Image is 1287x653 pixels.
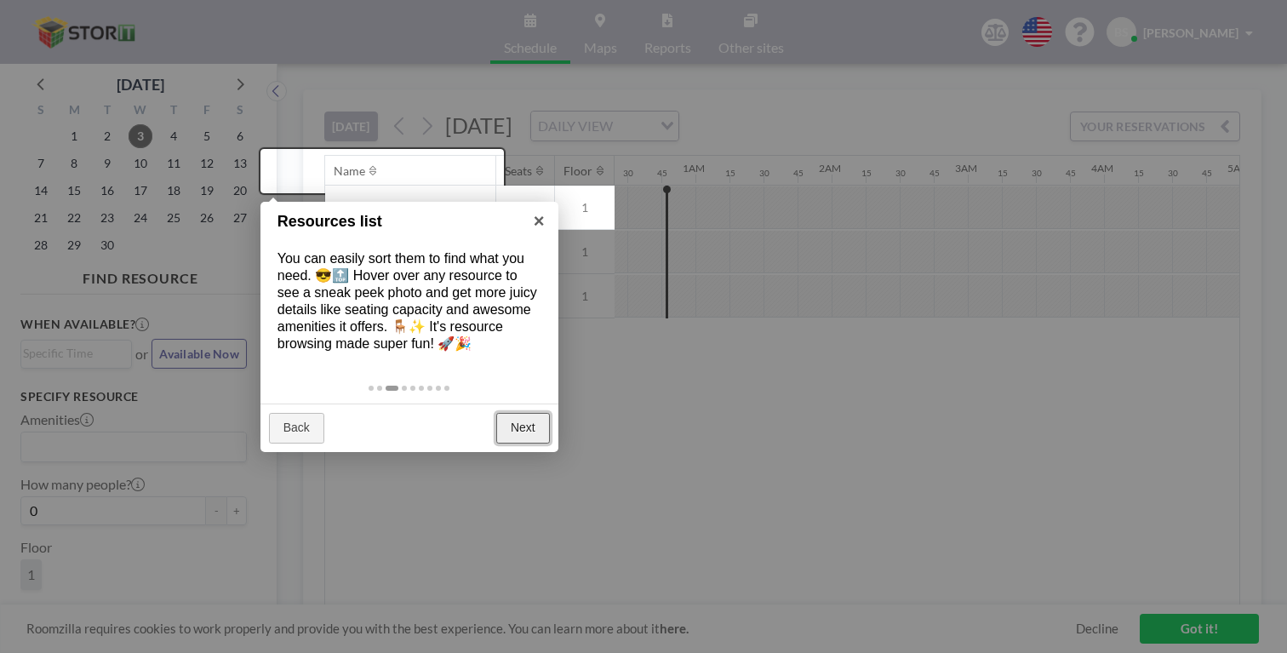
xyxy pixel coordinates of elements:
[325,200,359,215] span: Ford
[555,200,615,215] span: 1
[496,200,554,215] span: 4
[277,210,515,233] h1: Resources list
[496,413,550,444] a: Next
[520,202,558,240] a: ×
[260,233,558,369] div: You can easily sort them to find what you need. 😎🔝 Hover over any resource to see a sneak peek ph...
[269,413,324,444] a: Back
